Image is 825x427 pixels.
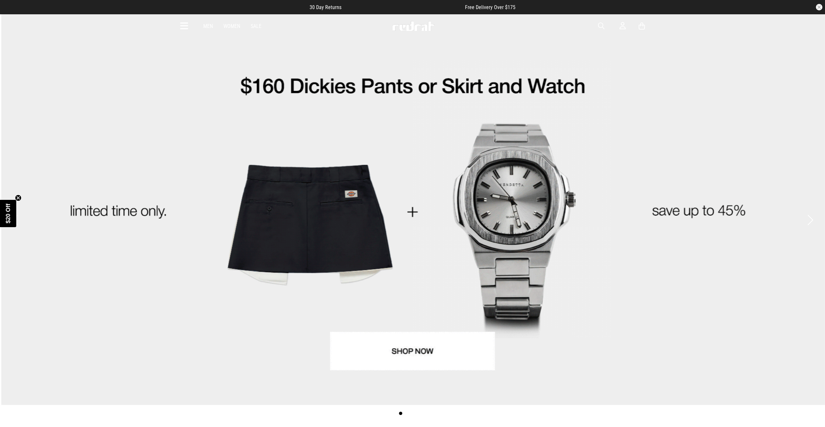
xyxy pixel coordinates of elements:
[15,195,21,201] button: Close teaser
[251,23,261,29] a: Sale
[806,213,815,227] button: Next slide
[392,21,435,31] img: Redrat logo
[223,23,240,29] a: Women
[465,4,515,10] span: Free Delivery Over $175
[5,203,11,223] span: $20 Off
[203,23,213,29] a: Men
[354,4,452,10] iframe: Customer reviews powered by Trustpilot
[310,4,341,10] span: 30 Day Returns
